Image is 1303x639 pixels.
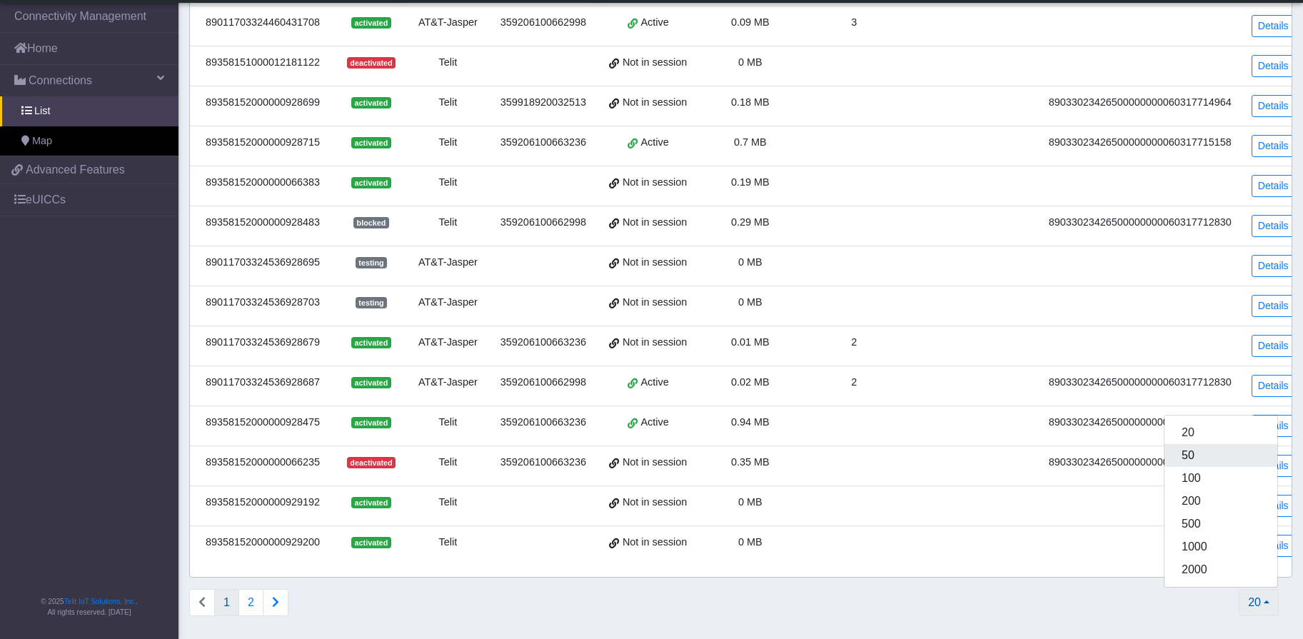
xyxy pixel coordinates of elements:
[731,216,770,228] span: 0.29 MB
[347,457,396,468] span: deactivated
[498,135,589,151] div: 359206100663236
[1252,255,1295,277] a: Details
[738,296,763,308] span: 0 MB
[641,135,669,151] span: Active
[351,497,391,508] span: activated
[1046,375,1234,391] div: 89033023426500000000060317712830
[32,134,52,149] span: Map
[198,135,327,151] div: 89358152000000928715
[1164,558,1277,581] button: 2000
[810,375,897,391] div: 2
[198,55,327,71] div: 89358151000012181122
[623,495,687,510] span: Not in session
[498,375,589,391] div: 359206100662998
[1046,95,1234,111] div: 89033023426500000000060317714964
[356,297,387,308] span: testing
[1252,175,1295,197] a: Details
[416,175,481,191] div: Telit
[198,175,327,191] div: 89358152000000066383
[1252,15,1295,37] a: Details
[731,416,770,428] span: 0.94 MB
[416,295,481,311] div: AT&T-Jasper
[416,95,481,111] div: Telit
[416,255,481,271] div: AT&T-Jasper
[1046,135,1234,151] div: 89033023426500000000060317715158
[416,535,481,550] div: Telit
[731,376,770,388] span: 0.02 MB
[1164,535,1277,558] button: 1000
[498,215,589,231] div: 359206100662998
[498,455,589,471] div: 359206100663236
[416,15,481,31] div: AT&T-Jasper
[214,589,239,616] button: 1
[623,535,687,550] span: Not in session
[351,17,391,29] span: activated
[1252,215,1295,237] a: Details
[198,495,327,510] div: 89358152000000929192
[416,415,481,431] div: Telit
[1252,55,1295,77] a: Details
[498,335,589,351] div: 359206100663236
[347,57,396,69] span: deactivated
[1252,95,1295,117] a: Details
[416,375,481,391] div: AT&T-Jasper
[810,15,897,31] div: 3
[498,15,589,31] div: 359206100662998
[416,335,481,351] div: AT&T-Jasper
[1252,295,1295,317] a: Details
[1252,375,1295,397] a: Details
[351,137,391,149] span: activated
[1164,467,1277,490] button: 100
[416,135,481,151] div: Telit
[351,97,391,109] span: activated
[623,255,687,271] span: Not in session
[198,335,327,351] div: 89011703324536928679
[416,55,481,71] div: Telit
[623,175,687,191] span: Not in session
[731,96,770,108] span: 0.18 MB
[189,589,288,616] nav: Connections list navigation
[1164,444,1277,467] button: 50
[641,15,669,31] span: Active
[26,161,125,178] span: Advanced Features
[731,16,770,28] span: 0.09 MB
[1046,455,1234,471] div: 89033023426500000000060317712733
[738,496,763,508] span: 0 MB
[738,536,763,548] span: 0 MB
[623,455,687,471] span: Not in session
[498,95,589,111] div: 359918920032513
[1252,335,1295,357] a: Details
[416,215,481,231] div: Telit
[34,104,50,119] span: List
[29,72,92,89] span: Connections
[1252,135,1295,157] a: Details
[623,95,687,111] span: Not in session
[1164,490,1277,513] button: 200
[198,15,327,31] div: 89011703324460431708
[1164,415,1278,588] div: 20
[64,598,136,605] a: Telit IoT Solutions, Inc.
[351,337,391,348] span: activated
[351,177,391,188] span: activated
[238,589,263,616] button: 2
[1164,421,1277,444] button: 20
[1046,215,1234,231] div: 89033023426500000000060317712830
[731,336,770,348] span: 0.01 MB
[623,335,687,351] span: Not in session
[810,335,897,351] div: 2
[198,415,327,431] div: 89358152000000928475
[734,136,767,148] span: 0.7 MB
[198,535,327,550] div: 89358152000000929200
[198,95,327,111] div: 89358152000000928699
[498,415,589,431] div: 359206100663236
[198,215,327,231] div: 89358152000000928483
[198,455,327,471] div: 89358152000000066235
[738,56,763,68] span: 0 MB
[731,456,770,468] span: 0.35 MB
[738,256,763,268] span: 0 MB
[198,255,327,271] div: 89011703324536928695
[416,455,481,471] div: Telit
[641,415,669,431] span: Active
[623,215,687,231] span: Not in session
[351,537,391,548] span: activated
